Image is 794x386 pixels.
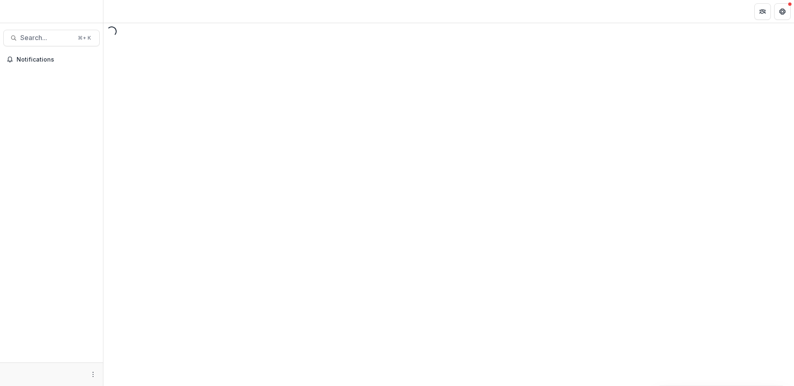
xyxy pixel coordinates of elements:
[3,53,100,66] button: Notifications
[17,56,96,63] span: Notifications
[3,30,100,46] button: Search...
[20,34,73,42] span: Search...
[76,33,93,43] div: ⌘ + K
[754,3,771,20] button: Partners
[88,369,98,379] button: More
[774,3,791,20] button: Get Help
